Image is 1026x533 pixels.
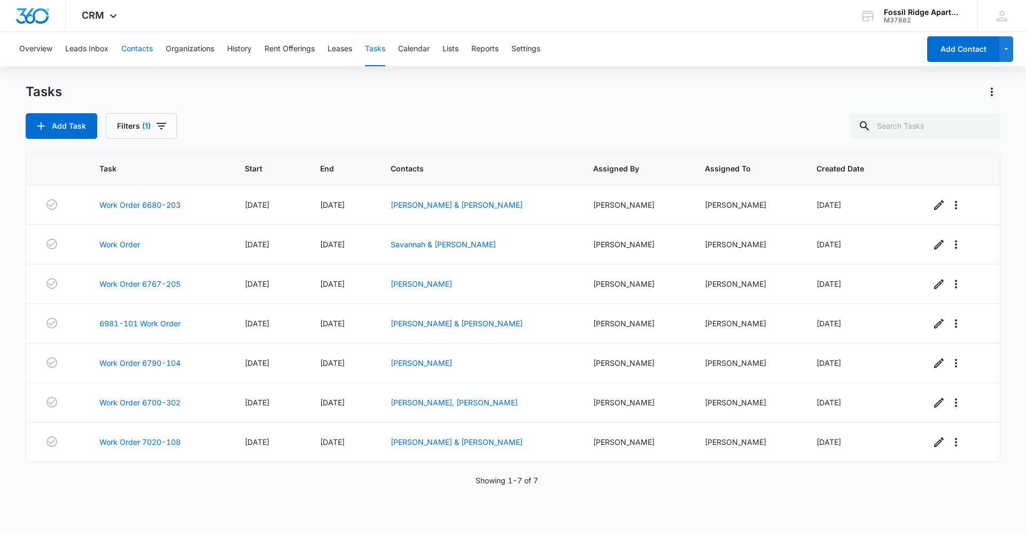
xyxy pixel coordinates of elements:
div: [PERSON_NAME] [705,357,791,369]
button: Add Task [26,113,97,139]
span: [DATE] [245,240,269,249]
div: [PERSON_NAME] [593,357,679,369]
a: [PERSON_NAME] [391,279,452,288]
div: [PERSON_NAME] [705,318,791,329]
button: Contacts [121,32,153,66]
span: Start [245,163,279,174]
span: [DATE] [817,240,841,249]
h1: Tasks [26,84,62,100]
span: [DATE] [817,279,841,288]
div: [PERSON_NAME] [705,239,791,250]
span: [DATE] [245,398,269,407]
span: Assigned To [705,163,775,174]
a: Work Order 7020-108 [99,436,181,448]
span: CRM [82,10,104,21]
span: [DATE] [817,319,841,328]
div: [PERSON_NAME] [705,397,791,408]
a: [PERSON_NAME] & [PERSON_NAME] [391,200,523,209]
span: [DATE] [245,200,269,209]
button: Tasks [365,32,385,66]
span: [DATE] [245,358,269,367]
span: [DATE] [320,398,345,407]
button: Settings [511,32,540,66]
span: [DATE] [817,200,841,209]
button: Actions [983,83,1000,100]
span: End [320,163,349,174]
button: Leases [328,32,352,66]
button: History [227,32,252,66]
div: [PERSON_NAME] [705,199,791,210]
span: [DATE] [245,437,269,446]
a: Work Order 6680-203 [99,199,181,210]
span: [DATE] [320,200,345,209]
div: [PERSON_NAME] [593,397,679,408]
a: Work Order 6767-205 [99,278,181,289]
span: Contacts [391,163,552,174]
span: [DATE] [245,319,269,328]
button: Rent Offerings [265,32,315,66]
span: [DATE] [320,437,345,446]
span: [DATE] [245,279,269,288]
a: [PERSON_NAME] & [PERSON_NAME] [391,319,523,328]
span: [DATE] [320,358,345,367]
button: Calendar [398,32,430,66]
p: Showing 1-7 of 7 [476,475,538,486]
a: [PERSON_NAME], [PERSON_NAME] [391,398,518,407]
a: [PERSON_NAME] [391,358,452,367]
button: Add Contact [927,36,999,62]
a: Work Order 6700-302 [99,397,181,408]
div: [PERSON_NAME] [593,318,679,329]
div: [PERSON_NAME] [593,199,679,210]
span: [DATE] [320,240,345,249]
div: [PERSON_NAME] [705,278,791,289]
div: [PERSON_NAME] [705,436,791,448]
a: 6981-101 Work Order [99,318,181,329]
button: Reports [471,32,499,66]
span: (1) [142,122,151,130]
span: Task [99,163,204,174]
a: [PERSON_NAME] & [PERSON_NAME] [391,437,523,446]
span: [DATE] [817,437,841,446]
a: Savannah & [PERSON_NAME] [391,240,496,249]
div: account name [884,8,962,17]
div: [PERSON_NAME] [593,278,679,289]
span: [DATE] [320,319,345,328]
a: Work Order 6790-104 [99,357,181,369]
button: Filters(1) [106,113,177,139]
div: account id [884,17,962,24]
div: [PERSON_NAME] [593,239,679,250]
span: [DATE] [320,279,345,288]
button: Organizations [166,32,214,66]
input: Search Tasks [850,113,1000,139]
span: [DATE] [817,358,841,367]
span: [DATE] [817,398,841,407]
button: Overview [19,32,52,66]
span: Assigned By [593,163,664,174]
div: [PERSON_NAME] [593,436,679,448]
a: Work Order [99,239,140,250]
button: Lists [442,32,458,66]
span: Created Date [817,163,889,174]
button: Leads Inbox [65,32,108,66]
